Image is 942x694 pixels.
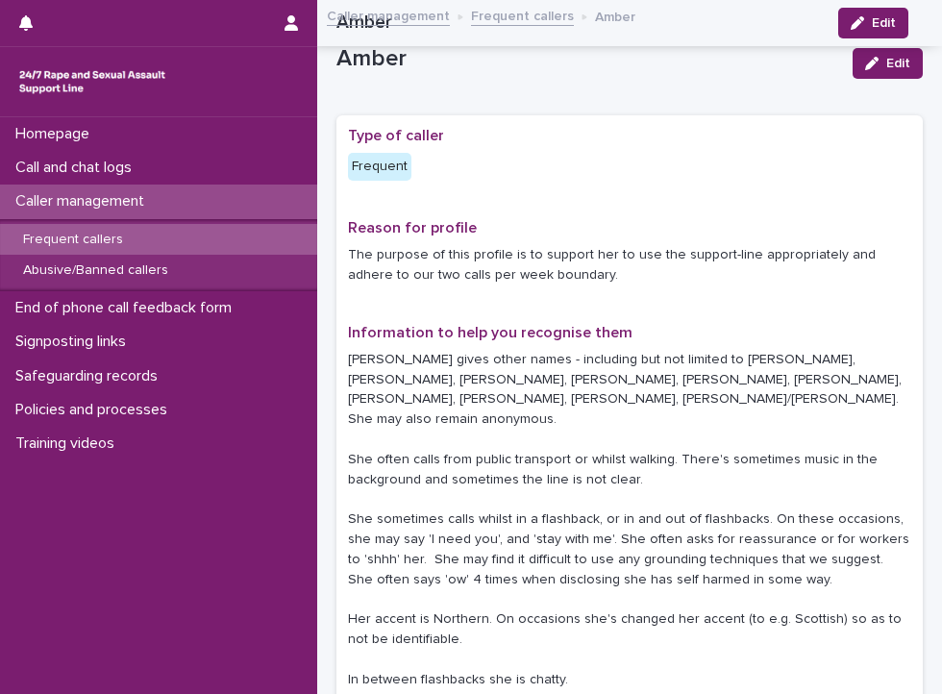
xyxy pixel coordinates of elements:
p: Safeguarding records [8,367,173,385]
p: Policies and processes [8,401,183,419]
span: Information to help you recognise them [348,325,632,340]
img: rhQMoQhaT3yELyF149Cw [15,62,169,101]
p: Homepage [8,125,105,143]
p: Caller management [8,192,160,211]
button: Edit [853,48,923,79]
p: End of phone call feedback form [8,299,247,317]
p: [PERSON_NAME] gives other names - including but not limited to [PERSON_NAME], [PERSON_NAME], [PER... [348,350,911,690]
p: Signposting links [8,333,141,351]
p: Call and chat logs [8,159,147,177]
span: Edit [886,57,910,70]
a: Caller management [327,4,450,26]
div: Frequent [348,153,411,181]
p: Training videos [8,434,130,453]
a: Frequent callers [471,4,574,26]
p: The purpose of this profile is to support her to use the support-line appropriately and adhere to... [348,245,911,285]
p: Abusive/Banned callers [8,262,184,279]
p: Amber [595,5,635,26]
p: Frequent callers [8,232,138,248]
span: Reason for profile [348,220,477,235]
p: Amber [336,45,837,73]
span: Type of caller [348,128,444,143]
